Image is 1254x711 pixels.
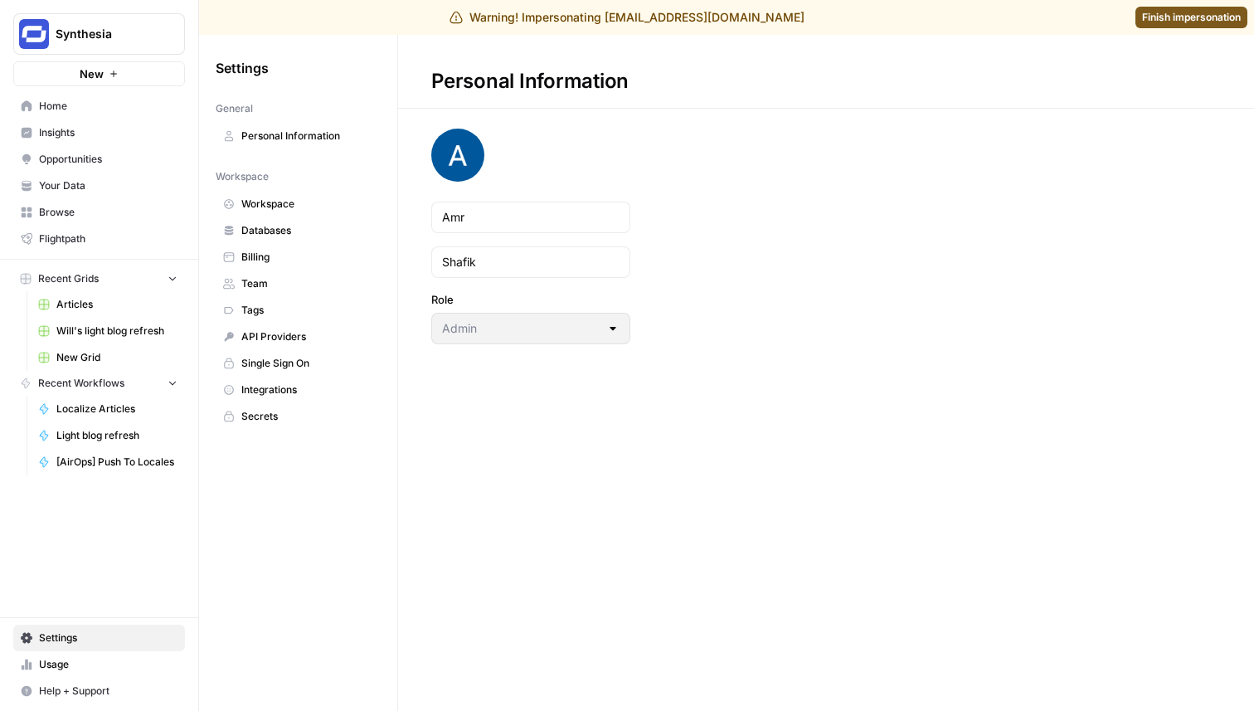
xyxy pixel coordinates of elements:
[39,152,177,167] span: Opportunities
[216,123,381,149] a: Personal Information
[1142,10,1241,25] span: Finish impersonation
[56,297,177,312] span: Articles
[13,199,185,226] a: Browse
[241,382,373,397] span: Integrations
[13,119,185,146] a: Insights
[13,651,185,678] a: Usage
[19,19,49,49] img: Synthesia Logo
[56,428,177,443] span: Light blog refresh
[13,266,185,291] button: Recent Grids
[31,318,185,344] a: Will's light blog refresh
[13,226,185,252] a: Flightpath
[39,99,177,114] span: Home
[216,324,381,350] a: API Providers
[13,173,185,199] a: Your Data
[216,101,253,116] span: General
[216,217,381,244] a: Databases
[31,422,185,449] a: Light blog refresh
[241,223,373,238] span: Databases
[241,276,373,291] span: Team
[241,356,373,371] span: Single Sign On
[431,291,630,308] label: Role
[39,657,177,672] span: Usage
[13,61,185,86] button: New
[38,271,99,286] span: Recent Grids
[216,350,381,377] a: Single Sign On
[1135,7,1247,28] a: Finish impersonation
[56,26,156,42] span: Synthesia
[80,66,104,82] span: New
[241,197,373,212] span: Workspace
[31,344,185,371] a: New Grid
[241,329,373,344] span: API Providers
[13,146,185,173] a: Opportunities
[216,403,381,430] a: Secrets
[39,684,177,699] span: Help + Support
[38,376,124,391] span: Recent Workflows
[56,324,177,338] span: Will's light blog refresh
[13,93,185,119] a: Home
[39,125,177,140] span: Insights
[13,678,185,704] button: Help + Support
[216,244,381,270] a: Billing
[31,449,185,475] a: [AirOps] Push To Locales
[398,68,662,95] div: Personal Information
[13,625,185,651] a: Settings
[431,129,484,182] img: avatar
[450,9,804,26] div: Warning! Impersonating [EMAIL_ADDRESS][DOMAIN_NAME]
[241,409,373,424] span: Secrets
[31,291,185,318] a: Articles
[56,402,177,416] span: Localize Articles
[216,270,381,297] a: Team
[216,58,269,78] span: Settings
[216,377,381,403] a: Integrations
[216,169,269,184] span: Workspace
[31,396,185,422] a: Localize Articles
[56,350,177,365] span: New Grid
[39,231,177,246] span: Flightpath
[39,205,177,220] span: Browse
[13,371,185,396] button: Recent Workflows
[241,129,373,144] span: Personal Information
[39,178,177,193] span: Your Data
[216,191,381,217] a: Workspace
[13,13,185,55] button: Workspace: Synthesia
[216,297,381,324] a: Tags
[241,303,373,318] span: Tags
[39,631,177,645] span: Settings
[241,250,373,265] span: Billing
[56,455,177,470] span: [AirOps] Push To Locales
